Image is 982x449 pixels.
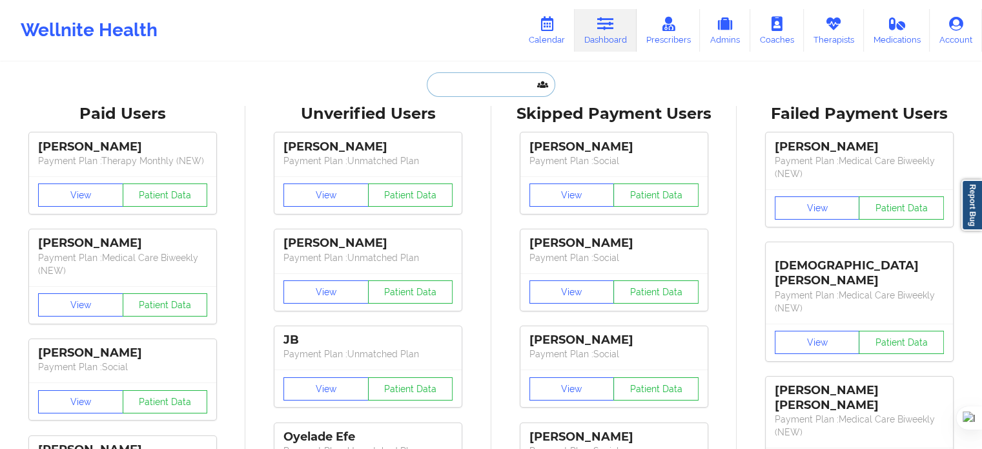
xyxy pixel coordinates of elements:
p: Payment Plan : Social [529,154,699,167]
p: Payment Plan : Social [38,360,207,373]
div: JB [283,333,453,348]
a: Account [930,9,982,52]
button: View [38,183,123,207]
div: [PERSON_NAME] [775,140,944,154]
p: Payment Plan : Social [529,348,699,360]
button: Patient Data [368,183,453,207]
button: View [529,377,615,401]
div: [PERSON_NAME] [283,236,453,251]
a: Coaches [750,9,804,52]
div: [PERSON_NAME] [38,236,207,251]
p: Payment Plan : Social [529,251,699,264]
button: View [38,390,123,413]
button: View [283,183,369,207]
div: [DEMOGRAPHIC_DATA][PERSON_NAME] [775,249,944,288]
button: Patient Data [613,377,699,401]
p: Payment Plan : Medical Care Biweekly (NEW) [775,289,944,315]
a: Calendar [519,9,575,52]
p: Payment Plan : Unmatched Plan [283,251,453,264]
button: View [775,196,860,220]
p: Payment Plan : Medical Care Biweekly (NEW) [775,154,944,180]
button: Patient Data [859,196,944,220]
a: Report Bug [961,180,982,231]
button: View [529,183,615,207]
a: Medications [864,9,930,52]
button: Patient Data [123,293,208,317]
div: [PERSON_NAME] [38,346,207,360]
p: Payment Plan : Unmatched Plan [283,154,453,167]
button: Patient Data [613,280,699,304]
button: View [775,331,860,354]
button: Patient Data [859,331,944,354]
div: [PERSON_NAME] [529,140,699,154]
button: Patient Data [368,377,453,401]
div: [PERSON_NAME] [38,140,207,154]
button: Patient Data [123,390,208,413]
div: Paid Users [9,104,236,124]
a: Therapists [804,9,864,52]
a: Admins [700,9,750,52]
button: Patient Data [123,183,208,207]
div: [PERSON_NAME] [529,236,699,251]
div: [PERSON_NAME] [529,430,699,444]
div: Oyelade Efe [283,430,453,444]
div: Unverified Users [254,104,482,124]
div: Skipped Payment Users [500,104,728,124]
button: View [529,280,615,304]
p: Payment Plan : Medical Care Biweekly (NEW) [38,251,207,277]
div: [PERSON_NAME] [283,140,453,154]
a: Dashboard [575,9,637,52]
button: View [38,293,123,317]
div: [PERSON_NAME] [529,333,699,348]
div: [PERSON_NAME] [PERSON_NAME] [775,383,944,413]
div: Failed Payment Users [746,104,973,124]
button: View [283,377,369,401]
p: Payment Plan : Unmatched Plan [283,348,453,360]
p: Payment Plan : Medical Care Biweekly (NEW) [775,413,944,439]
button: View [283,280,369,304]
p: Payment Plan : Therapy Monthly (NEW) [38,154,207,167]
button: Patient Data [368,280,453,304]
a: Prescribers [637,9,701,52]
button: Patient Data [613,183,699,207]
